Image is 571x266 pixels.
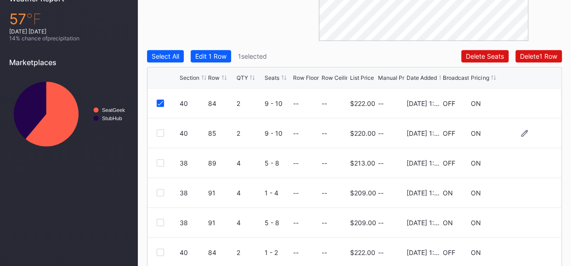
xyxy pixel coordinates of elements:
[293,74,319,81] div: Row Floor
[407,189,441,197] div: [DATE] 1:38PM
[443,100,455,107] div: OFF
[378,74,412,81] div: Manual Price
[520,52,557,60] div: Delete 1 Row
[180,129,206,137] div: 40
[443,189,453,197] div: ON
[471,219,481,227] div: ON
[180,219,206,227] div: 38
[471,189,481,197] div: ON
[191,50,231,62] button: Edit 1 Row
[378,249,404,256] div: --
[293,100,299,107] div: --
[265,189,291,197] div: 1 - 4
[9,58,129,67] div: Marketplaces
[236,159,262,167] div: 4
[443,159,455,167] div: OFF
[208,159,234,167] div: 89
[407,74,437,81] div: Date Added
[9,74,129,154] svg: Chart title
[471,249,481,256] div: ON
[350,159,375,167] div: $213.00
[407,100,441,107] div: [DATE] 1:38PM
[236,74,248,81] div: QTY
[293,129,299,137] div: --
[238,52,267,60] div: 1 selected
[443,249,455,256] div: OFF
[102,116,122,121] text: StubHub
[322,74,352,81] div: Row Ceiling
[236,219,262,227] div: 4
[293,219,299,227] div: --
[322,100,327,107] div: --
[208,100,234,107] div: 84
[471,74,489,81] div: Pricing
[378,159,404,167] div: --
[208,249,234,256] div: 84
[9,10,129,28] div: 57
[265,219,291,227] div: 5 - 8
[236,249,262,256] div: 2
[407,129,441,137] div: [DATE] 1:38PM
[236,129,262,137] div: 2
[265,159,291,167] div: 5 - 8
[293,249,299,256] div: --
[265,100,291,107] div: 9 - 10
[208,189,234,197] div: 91
[443,129,455,137] div: OFF
[180,74,199,81] div: Section
[407,249,441,256] div: [DATE] 1:38PM
[461,50,509,62] button: Delete Seats
[208,74,220,81] div: Row
[208,219,234,227] div: 91
[378,100,404,107] div: --
[322,219,327,227] div: --
[407,219,441,227] div: [DATE] 1:38PM
[265,249,291,256] div: 1 - 2
[180,189,206,197] div: 38
[378,129,404,137] div: --
[9,35,129,42] div: 14 % chance of precipitation
[350,129,375,137] div: $220.00
[443,74,469,81] div: Broadcast
[350,189,376,197] div: $209.00
[180,100,206,107] div: 40
[152,52,179,60] div: Select All
[293,189,299,197] div: --
[208,129,234,137] div: 85
[471,100,481,107] div: ON
[236,100,262,107] div: 2
[26,10,41,28] span: ℉
[265,129,291,137] div: 9 - 10
[443,219,453,227] div: ON
[322,159,327,167] div: --
[293,159,299,167] div: --
[195,52,226,60] div: Edit 1 Row
[466,52,504,60] div: Delete Seats
[350,219,376,227] div: $209.00
[236,189,262,197] div: 4
[322,129,327,137] div: --
[350,74,373,81] div: List Price
[350,249,375,256] div: $222.00
[407,159,441,167] div: [DATE] 1:38PM
[9,28,129,35] div: [DATE] [DATE]
[515,50,562,62] button: Delete1 Row
[471,129,481,137] div: ON
[180,249,206,256] div: 40
[322,189,327,197] div: --
[180,159,206,167] div: 38
[102,107,125,113] text: SeatGeek
[322,249,327,256] div: --
[147,50,184,62] button: Select All
[265,74,279,81] div: Seats
[378,219,404,227] div: --
[471,159,481,167] div: ON
[378,189,404,197] div: --
[350,100,375,107] div: $222.00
